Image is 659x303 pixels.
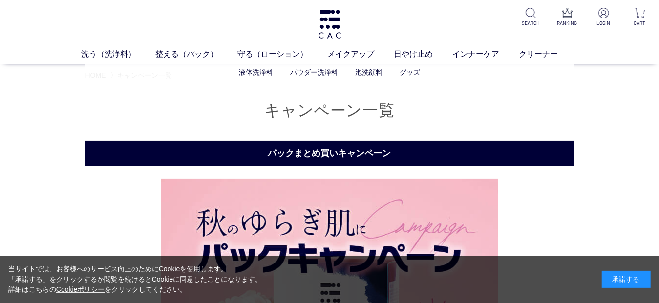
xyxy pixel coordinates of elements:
a: クリーナー [519,48,578,60]
a: SEARCH [519,8,542,27]
a: パウダー洗浄料 [290,68,338,76]
div: 当サイトでは、お客様へのサービス向上のためにCookieを使用します。 「承諾する」をクリックするか閲覧を続けるとCookieに同意したことになります。 詳細はこちらの をクリックしてください。 [8,264,262,295]
p: LOGIN [592,20,615,27]
h1: キャンペーン一覧 [85,100,574,121]
p: CART [628,20,651,27]
h2: パックまとめ買いキャンペーン [85,141,574,166]
a: グッズ [400,68,420,76]
a: 液体洗浄料 [239,68,273,76]
a: 守る（ローション） [238,48,328,60]
p: SEARCH [519,20,542,27]
img: logo [317,10,342,39]
a: 洗う（洗浄料） [82,48,156,60]
a: 泡洗顔料 [355,68,383,76]
a: CART [628,8,651,27]
a: 日やけ止め [394,48,453,60]
div: 承諾する [602,271,651,288]
a: LOGIN [592,8,615,27]
a: 整える（パック） [156,48,238,60]
a: インナーケア [453,48,519,60]
p: RANKING [555,20,578,27]
a: メイクアップ [328,48,394,60]
a: RANKING [555,8,578,27]
a: Cookieポリシー [56,285,105,293]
